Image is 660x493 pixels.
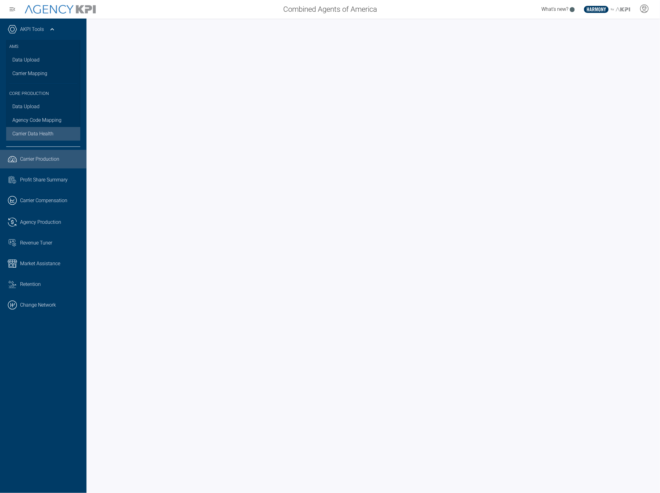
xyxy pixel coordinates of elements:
[6,127,80,141] a: Carrier Data Health
[9,40,77,53] h3: AMS
[20,219,61,226] span: Agency Production
[6,113,80,127] a: Agency Code Mapping
[12,130,53,138] span: Carrier Data Health
[20,26,44,33] a: AKPI Tools
[20,260,60,267] span: Market Assistance
[6,100,80,113] a: Data Upload
[541,6,568,12] span: What's new?
[25,5,96,14] img: AgencyKPI
[20,176,68,184] span: Profit Share Summary
[6,67,80,80] a: Carrier Mapping
[20,155,59,163] span: Carrier Production
[20,197,67,204] span: Carrier Compensation
[9,83,77,100] h3: Core Production
[20,239,52,247] span: Revenue Tuner
[6,53,80,67] a: Data Upload
[20,281,80,288] div: Retention
[283,4,377,15] span: Combined Agents of America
